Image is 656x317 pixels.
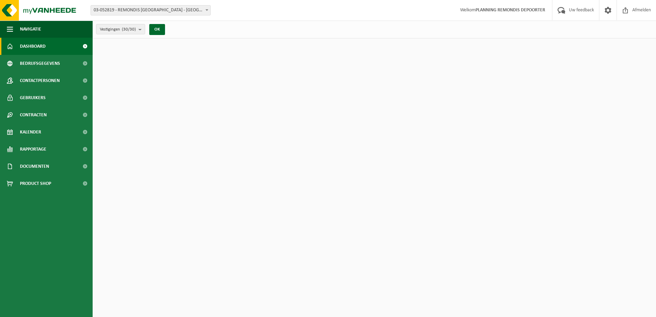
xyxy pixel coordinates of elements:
[96,24,145,34] button: Vestigingen(30/30)
[100,24,136,35] span: Vestigingen
[20,141,46,158] span: Rapportage
[91,5,211,15] span: 03-052819 - REMONDIS WEST-VLAANDEREN - OOSTENDE
[20,124,41,141] span: Kalender
[20,106,47,124] span: Contracten
[149,24,165,35] button: OK
[20,89,46,106] span: Gebruikers
[476,8,545,13] strong: PLANNING REMONDIS DEPOORTER
[20,72,60,89] span: Contactpersonen
[20,55,60,72] span: Bedrijfsgegevens
[20,175,51,192] span: Product Shop
[20,158,49,175] span: Documenten
[91,5,210,15] span: 03-052819 - REMONDIS WEST-VLAANDEREN - OOSTENDE
[20,21,41,38] span: Navigatie
[122,27,136,32] count: (30/30)
[20,38,46,55] span: Dashboard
